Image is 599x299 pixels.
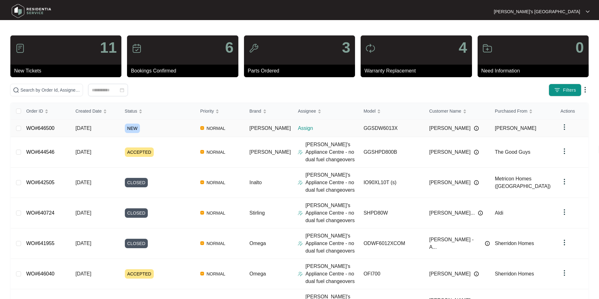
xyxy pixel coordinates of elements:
[556,103,588,120] th: Actions
[429,148,471,156] span: [PERSON_NAME]
[495,176,551,189] span: Metricon Homes ([GEOGRAPHIC_DATA])
[204,179,228,186] span: NORMAL
[305,202,358,224] p: [PERSON_NAME]'s Appliance Centre - no dual fuel changeovers
[195,103,245,120] th: Priority
[21,103,70,120] th: Order ID
[485,241,490,246] img: Info icon
[305,171,358,194] p: [PERSON_NAME]'s Appliance Centre - no dual fuel changeovers
[9,2,53,20] img: residentia service logo
[482,43,492,53] img: icon
[358,103,424,120] th: Model
[305,263,358,285] p: [PERSON_NAME]'s Appliance Centre - no dual fuel changeovers
[249,43,259,53] img: icon
[305,232,358,255] p: [PERSON_NAME]'s Appliance Centre - no dual fuel changeovers
[293,103,358,120] th: Assignee
[459,40,467,55] p: 4
[204,240,228,247] span: NORMAL
[204,148,228,156] span: NORMAL
[358,120,424,137] td: GGSDW6013X
[125,269,154,279] span: ACCEPTED
[125,239,148,248] span: CLOSED
[474,126,479,131] img: Info icon
[26,210,54,216] a: WO#640724
[298,108,316,115] span: Assignee
[26,108,43,115] span: Order ID
[495,210,503,216] span: Aldi
[495,271,534,276] span: Sherridon Homes
[26,180,54,185] a: WO#642505
[249,210,265,216] span: Stirling
[100,40,117,55] p: 11
[563,87,576,93] span: Filters
[364,67,472,75] p: Warranty Replacement
[15,43,25,53] img: icon
[75,108,102,115] span: Created Date
[14,67,121,75] p: New Tickets
[298,211,303,216] img: Assigner Icon
[561,123,568,131] img: dropdown arrow
[561,239,568,246] img: dropdown arrow
[249,241,266,246] span: Omega
[481,67,589,75] p: Need Information
[75,149,91,155] span: [DATE]
[581,86,589,93] img: dropdown arrow
[200,241,204,245] img: Vercel Logo
[26,149,54,155] a: WO#644546
[125,124,140,133] span: NEW
[125,178,148,187] span: CLOSED
[132,43,142,53] img: icon
[495,149,530,155] span: The Good Guys
[200,272,204,275] img: Vercel Logo
[249,271,266,276] span: Omega
[429,125,471,132] span: [PERSON_NAME]
[429,179,471,186] span: [PERSON_NAME]
[200,211,204,215] img: Vercel Logo
[429,270,471,278] span: [PERSON_NAME]
[26,271,54,276] a: WO#646040
[13,87,19,93] img: search-icon
[495,125,536,131] span: [PERSON_NAME]
[200,108,214,115] span: Priority
[248,67,355,75] p: Parts Ordered
[26,241,54,246] a: WO#641955
[305,141,358,163] p: [PERSON_NAME]'s Appliance Centre - no dual fuel changeovers
[125,208,148,218] span: CLOSED
[358,228,424,259] td: ODWF6012XCOM
[204,209,228,217] span: NORMAL
[298,241,303,246] img: Assigner Icon
[70,103,120,120] th: Created Date
[358,168,424,198] td: IO90XL10T (s)
[26,125,54,131] a: WO#646500
[561,147,568,155] img: dropdown arrow
[494,8,580,15] p: [PERSON_NAME]'s [GEOGRAPHIC_DATA]
[298,271,303,276] img: Assigner Icon
[561,178,568,185] img: dropdown arrow
[358,198,424,228] td: SHPD80W
[478,211,483,216] img: Info icon
[75,210,91,216] span: [DATE]
[365,43,375,53] img: icon
[358,259,424,289] td: OFI700
[429,108,461,115] span: Customer Name
[244,103,293,120] th: Brand
[75,180,91,185] span: [DATE]
[424,103,490,120] th: Customer Name
[225,40,234,55] p: 6
[249,180,262,185] span: Inalto
[125,147,154,157] span: ACCEPTED
[575,40,584,55] p: 0
[495,241,534,246] span: Sherridon Homes
[363,108,375,115] span: Model
[75,125,91,131] span: [DATE]
[561,208,568,216] img: dropdown arrow
[561,269,568,277] img: dropdown arrow
[20,87,80,93] input: Search by Order Id, Assignee Name, Customer Name, Brand and Model
[298,180,303,185] img: Assigner Icon
[358,137,424,168] td: GGSHPD800B
[204,270,228,278] span: NORMAL
[200,180,204,184] img: Vercel Logo
[204,125,228,132] span: NORMAL
[131,67,238,75] p: Bookings Confirmed
[298,150,303,155] img: Assigner Icon
[75,241,91,246] span: [DATE]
